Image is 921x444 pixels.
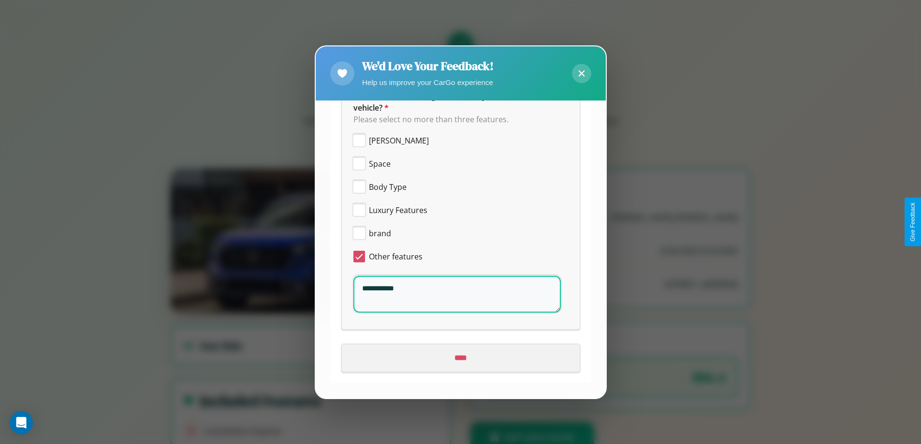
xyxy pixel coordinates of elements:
[353,91,570,113] span: Which of the following features do you value the most in a vehicle?
[369,204,427,216] span: Luxury Features
[362,76,494,89] p: Help us improve your CarGo experience
[362,58,494,74] h2: We'd Love Your Feedback!
[353,114,509,125] span: Please select no more than three features.
[909,202,916,242] div: Give Feedback
[369,181,407,193] span: Body Type
[369,135,429,146] span: [PERSON_NAME]
[369,158,391,170] span: Space
[369,228,391,239] span: brand
[369,251,423,262] span: Other features
[10,411,33,434] div: Open Intercom Messenger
